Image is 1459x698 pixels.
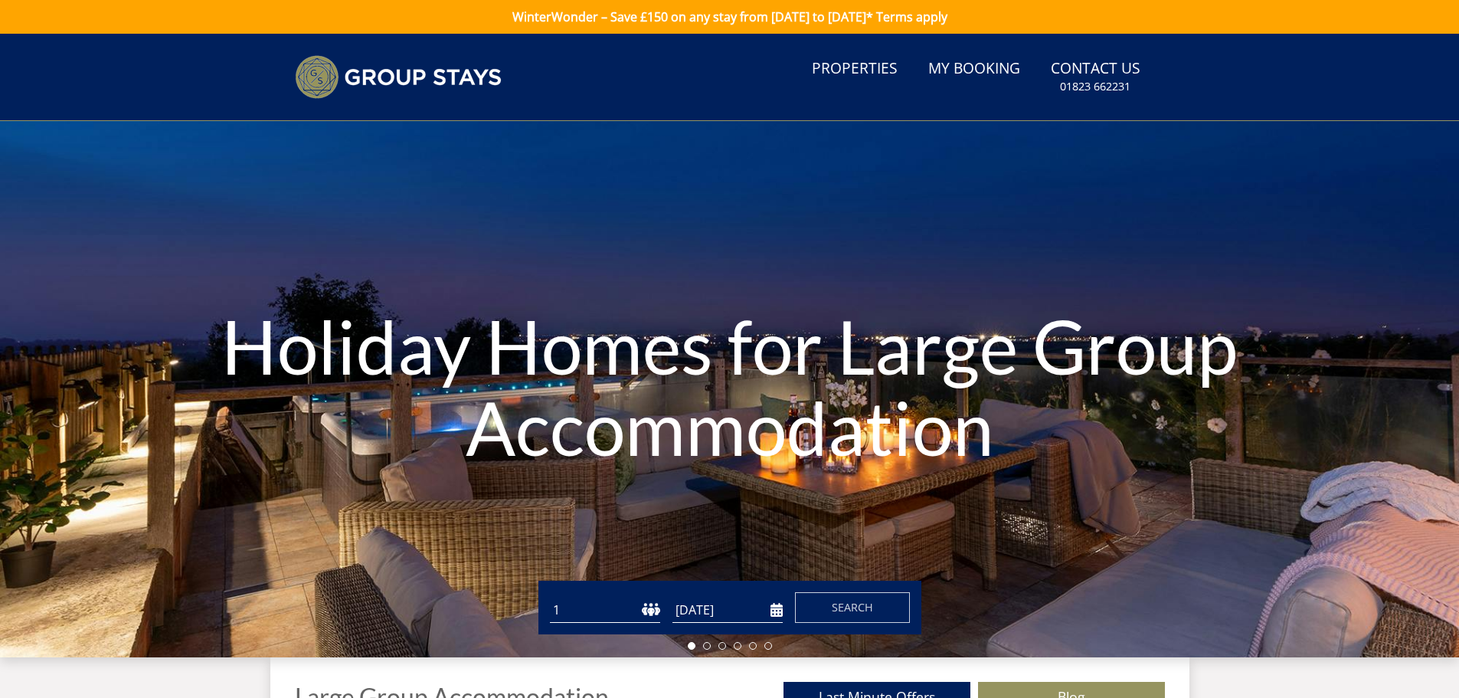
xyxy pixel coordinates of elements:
a: Contact Us01823 662231 [1045,52,1147,102]
img: Group Stays [295,55,502,99]
a: My Booking [922,52,1026,87]
a: Properties [806,52,904,87]
h1: Holiday Homes for Large Group Accommodation [219,275,1241,498]
button: Search [795,592,910,623]
span: Search [832,600,873,614]
small: 01823 662231 [1060,79,1130,94]
input: Arrival Date [672,598,783,623]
